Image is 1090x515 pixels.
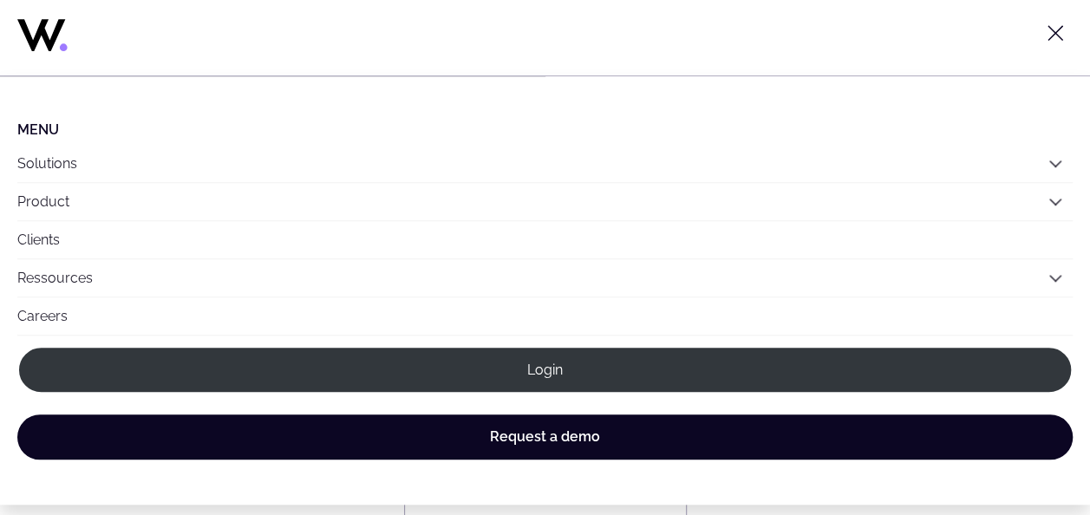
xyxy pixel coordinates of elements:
li: Menu [17,121,1073,138]
a: Login [17,346,1073,394]
a: Clients [17,221,1073,258]
a: Careers [17,297,1073,335]
a: Ressources [17,270,93,286]
button: Product [17,183,1073,220]
button: Solutions [17,145,1073,182]
a: Product [17,193,69,210]
button: Ressources [17,259,1073,297]
iframe: Chatbot [976,401,1066,491]
button: Toggle menu [1038,16,1073,50]
a: Request a demo [17,414,1073,460]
